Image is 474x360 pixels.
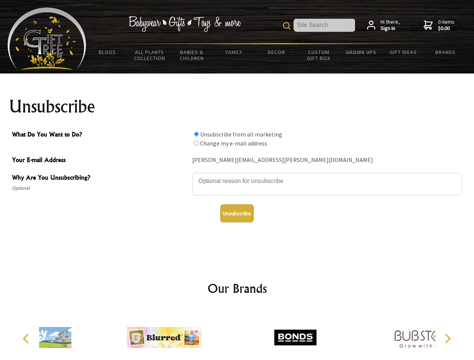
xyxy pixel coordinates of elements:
strong: Sign in [381,25,400,32]
span: Hi there, [381,19,400,32]
a: BLOGS [86,44,129,60]
a: 0 items$0.00 [424,19,454,32]
span: 0 items [438,18,454,32]
h1: Unsubscribe [9,97,465,115]
a: Family [213,44,256,60]
input: What Do You Want to Do? [194,141,199,145]
span: Your E-mail Address [12,155,188,166]
a: Hi there,Sign in [367,19,400,32]
a: Custom Gift Box [298,44,340,66]
span: What Do You Want to Do? [12,130,188,141]
span: Why Are You Unsubscribing? [12,173,188,184]
textarea: Why Are You Unsubscribing? [192,173,462,195]
strong: $0.00 [438,25,454,32]
a: All Plants Collection [129,44,171,66]
a: Gift Ideas [382,44,424,60]
input: What Do You Want to Do? [194,132,199,136]
h2: Our Brands [15,279,459,297]
button: Previous [19,330,35,347]
a: Babies & Children [171,44,213,66]
img: Babywear - Gifts - Toys & more [128,16,241,32]
button: Next [439,330,456,347]
a: Grown Ups [340,44,382,60]
span: Optional [12,184,188,193]
a: Brands [424,44,467,60]
img: product search [283,22,290,30]
img: Babyware - Gifts - Toys and more... [8,7,86,70]
div: [PERSON_NAME][EMAIL_ADDRESS][PERSON_NAME][DOMAIN_NAME] [192,154,462,166]
label: Change my e-mail address [200,139,267,147]
input: Site Search [294,19,355,31]
button: Unsubscribe [220,204,254,222]
a: Decor [255,44,298,60]
label: Unsubscribe from all marketing [200,130,282,138]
